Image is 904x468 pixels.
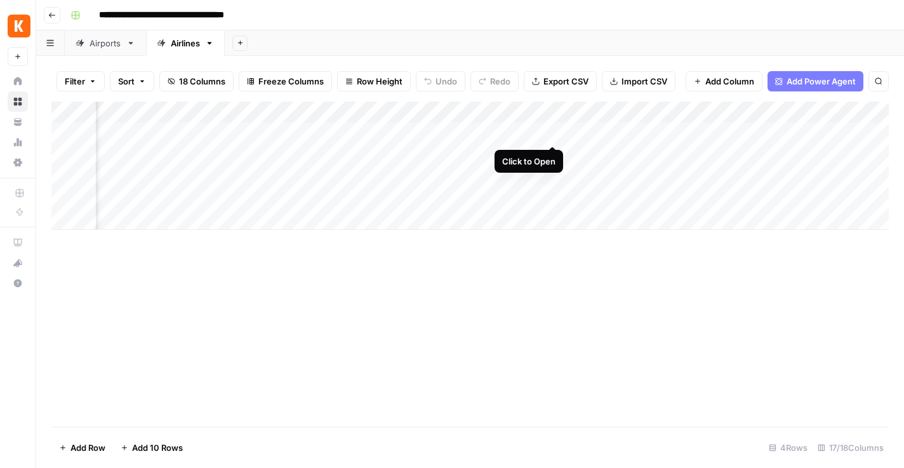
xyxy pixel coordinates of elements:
[8,112,28,132] a: Your Data
[621,75,667,88] span: Import CSV
[8,132,28,152] a: Usage
[8,232,28,253] a: AirOps Academy
[8,71,28,91] a: Home
[764,438,813,458] div: 4 Rows
[110,71,154,91] button: Sort
[258,75,324,88] span: Freeze Columns
[65,75,85,88] span: Filter
[470,71,519,91] button: Redo
[490,75,510,88] span: Redo
[179,75,225,88] span: 18 Columns
[543,75,588,88] span: Export CSV
[239,71,332,91] button: Freeze Columns
[65,30,146,56] a: Airports
[502,155,555,168] div: Click to Open
[8,91,28,112] a: Browse
[8,10,28,42] button: Workspace: Kayak
[113,438,190,458] button: Add 10 Rows
[171,37,200,50] div: Airlines
[132,441,183,454] span: Add 10 Rows
[8,253,27,272] div: What's new?
[51,438,113,458] button: Add Row
[146,30,225,56] a: Airlines
[787,75,856,88] span: Add Power Agent
[337,71,411,91] button: Row Height
[8,152,28,173] a: Settings
[56,71,105,91] button: Filter
[705,75,754,88] span: Add Column
[70,441,105,454] span: Add Row
[768,71,863,91] button: Add Power Agent
[159,71,234,91] button: 18 Columns
[8,253,28,273] button: What's new?
[524,71,597,91] button: Export CSV
[602,71,675,91] button: Import CSV
[416,71,465,91] button: Undo
[686,71,762,91] button: Add Column
[813,438,889,458] div: 17/18 Columns
[435,75,457,88] span: Undo
[8,15,30,37] img: Kayak Logo
[90,37,121,50] div: Airports
[118,75,135,88] span: Sort
[357,75,402,88] span: Row Height
[8,273,28,293] button: Help + Support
